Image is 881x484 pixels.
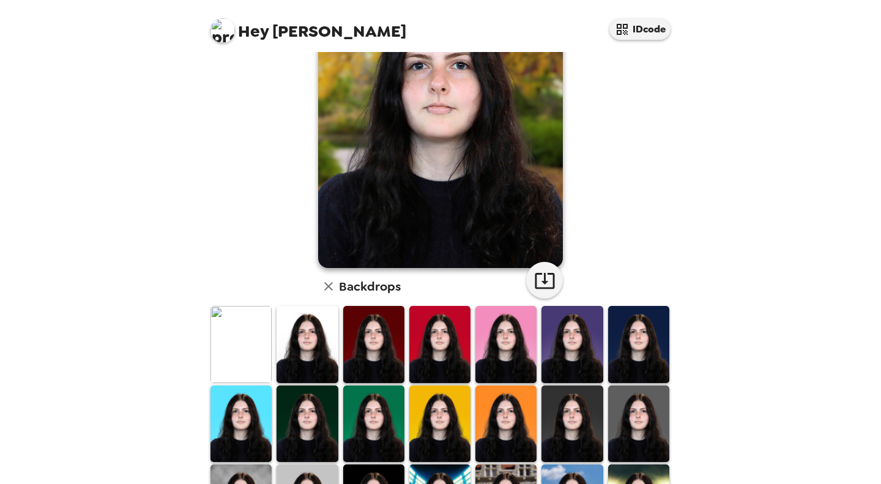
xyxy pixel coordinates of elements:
[210,12,406,40] span: [PERSON_NAME]
[339,277,401,296] h6: Backdrops
[210,18,235,43] img: profile pic
[238,20,269,42] span: Hey
[210,306,272,382] img: Original
[609,18,671,40] button: IDcode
